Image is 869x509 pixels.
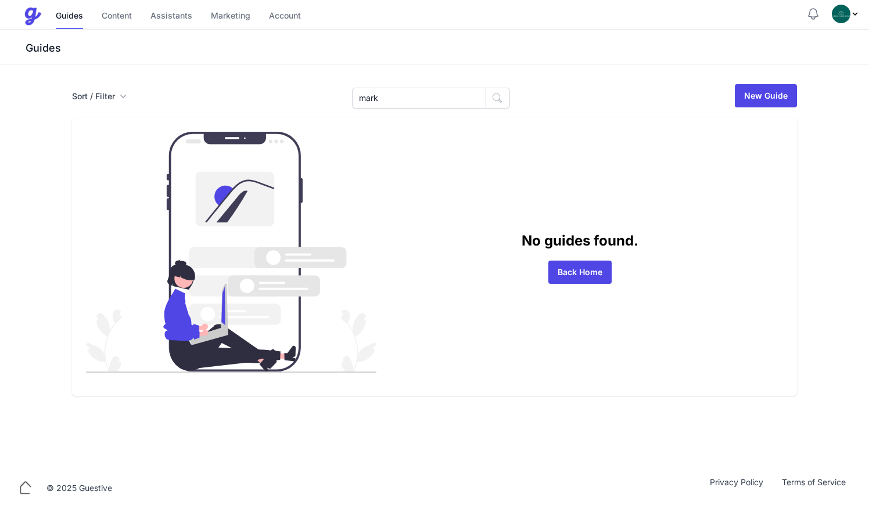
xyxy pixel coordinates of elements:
img: oovs19i4we9w73xo0bfpgswpi0cd [832,5,850,23]
button: Sort / Filter [72,91,127,102]
img: guides_empty-d86bb564b29550a31688b3f861ba8bd6c8a7e1b83f23caef24972e3052780355.svg [86,132,376,373]
a: New Guide [735,84,797,107]
a: Guides [56,4,83,29]
button: Notifications [806,7,820,21]
a: Marketing [211,4,250,29]
input: Search Guides [352,88,486,109]
a: Terms of Service [773,476,855,500]
a: Privacy Policy [701,476,773,500]
a: Back Home [548,261,612,284]
a: Account [269,4,301,29]
a: Content [102,4,132,29]
a: Assistants [150,4,192,29]
div: © 2025 Guestive [46,482,112,494]
img: Guestive Guides [23,7,42,26]
p: No guides found. [376,230,783,251]
h3: Guides [23,41,869,55]
div: Profile Menu [832,5,860,23]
